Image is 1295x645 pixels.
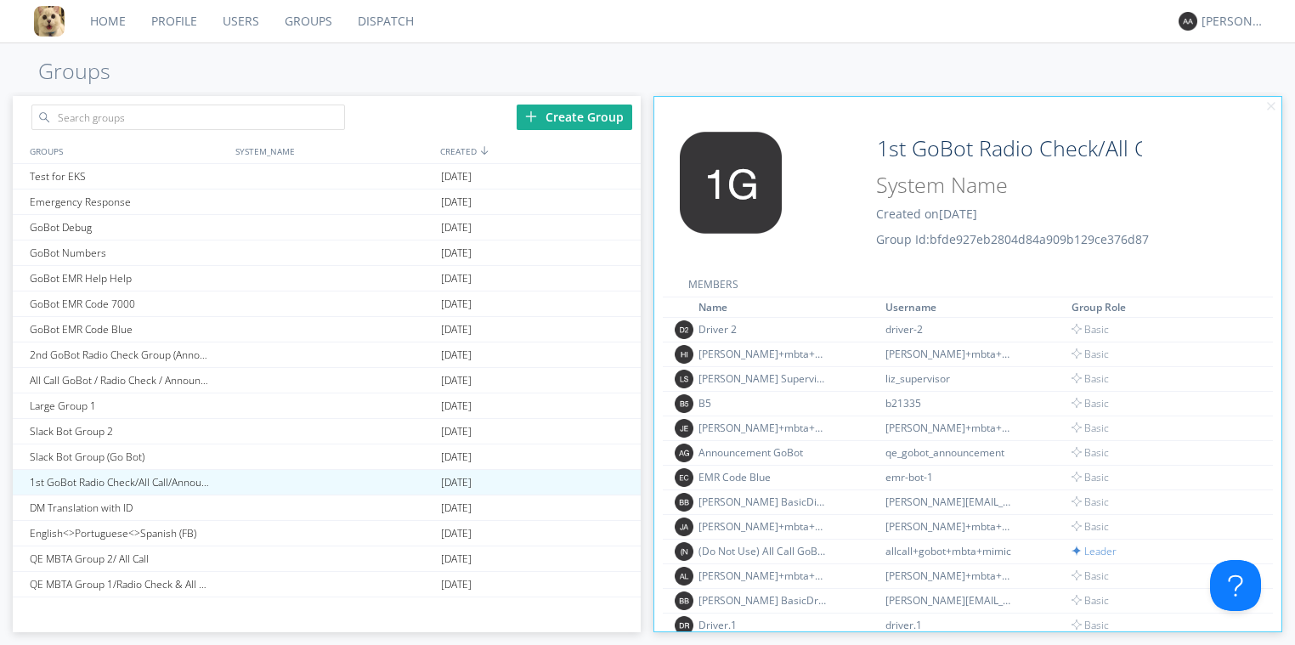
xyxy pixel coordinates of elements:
[1210,560,1261,611] iframe: Toggle Customer Support
[25,597,229,622] div: [PERSON_NAME] Automatic
[1072,569,1109,583] span: Basic
[1072,371,1109,386] span: Basic
[698,421,826,435] div: [PERSON_NAME]+mbta+mimic
[25,317,229,342] div: GoBot EMR Code Blue
[675,567,693,586] img: 373638.png
[885,396,1013,410] div: b21335
[939,206,977,222] span: [DATE]
[675,616,693,635] img: 373638.png
[441,444,472,470] span: [DATE]
[675,518,693,536] img: 373638.png
[441,190,472,215] span: [DATE]
[1069,297,1248,318] th: Toggle SortBy
[1072,618,1109,632] span: Basic
[885,421,1013,435] div: [PERSON_NAME]+mbta+mimic
[675,493,693,512] img: 373638.png
[698,396,826,410] div: B5
[1072,322,1109,337] span: Basic
[1072,544,1117,558] span: Leader
[698,519,826,534] div: [PERSON_NAME]+mbta+mimic
[13,215,640,240] a: GoBot Debug[DATE]
[25,419,229,444] div: Slack Bot Group 2
[885,593,1013,608] div: [PERSON_NAME][EMAIL_ADDRESS][DOMAIN_NAME]
[13,393,640,419] a: Large Group 1[DATE]
[876,231,1149,247] span: Group Id: bfde927eb2804d84a909b129ce376d87
[870,169,1145,201] input: System Name
[1072,519,1109,534] span: Basic
[698,495,826,509] div: [PERSON_NAME] BasicDispatch
[698,347,826,361] div: [PERSON_NAME]+mbta+mimic
[885,544,1013,558] div: allcall+gobot+mbta+mimic
[1202,13,1265,30] div: [PERSON_NAME]
[25,495,229,520] div: DM Translation with ID
[25,444,229,469] div: Slack Bot Group (Go Bot)
[13,342,640,368] a: 2nd GoBot Radio Check Group (Announcement Bot)[DATE]
[675,320,693,339] img: 373638.png
[25,368,229,393] div: All Call GoBot / Radio Check / Announcement
[13,317,640,342] a: GoBot EMR Code Blue[DATE]
[441,419,472,444] span: [DATE]
[25,240,229,265] div: GoBot Numbers
[675,591,693,610] img: 373638.png
[1179,12,1197,31] img: 373638.png
[675,542,693,561] img: 373638.png
[441,546,472,572] span: [DATE]
[441,393,472,419] span: [DATE]
[885,519,1013,534] div: [PERSON_NAME]+mbta+mimic
[25,572,229,597] div: QE MBTA Group 1/Radio Check & All Call
[13,419,640,444] a: Slack Bot Group 2[DATE]
[698,544,826,558] div: (Do Not Use) All Call GoBot MBTA Mimic
[25,546,229,571] div: QE MBTA Group 2/ All Call
[1072,593,1109,608] span: Basic
[675,444,693,462] img: 373638.png
[441,317,472,342] span: [DATE]
[698,445,826,460] div: Announcement GoBot
[441,470,472,495] span: [DATE]
[698,371,826,386] div: [PERSON_NAME] Supervisor
[13,470,640,495] a: 1st GoBot Radio Check/All Call/Announcement Group[DATE]
[876,206,977,222] span: Created on
[13,291,640,317] a: GoBot EMR Code 7000[DATE]
[1072,347,1109,361] span: Basic
[698,322,826,337] div: Driver 2
[13,190,640,215] a: Emergency Response[DATE]
[885,470,1013,484] div: emr-bot-1
[25,521,229,546] div: English<>Portuguese<>Spanish (FB)
[13,368,640,393] a: All Call GoBot / Radio Check / Announcement[DATE]
[675,370,693,388] img: 373638.png
[25,266,229,291] div: GoBot EMR Help Help
[441,291,472,317] span: [DATE]
[441,215,472,240] span: [DATE]
[1072,445,1109,460] span: Basic
[885,371,1013,386] div: liz_supervisor
[231,139,436,163] div: SYSTEM_NAME
[1072,470,1109,484] span: Basic
[25,190,229,214] div: Emergency Response
[13,240,640,266] a: GoBot Numbers[DATE]
[25,291,229,316] div: GoBot EMR Code 7000
[885,569,1013,583] div: [PERSON_NAME]+mbta+mimic
[441,495,472,521] span: [DATE]
[13,266,640,291] a: GoBot EMR Help Help[DATE]
[13,521,640,546] a: English<>Portuguese<>Spanish (FB)[DATE]
[696,297,883,318] th: Toggle SortBy
[675,419,693,438] img: 373638.png
[870,132,1145,166] input: Group Name
[885,618,1013,632] div: driver.1
[25,470,229,495] div: 1st GoBot Radio Check/All Call/Announcement Group
[517,105,632,130] div: Create Group
[441,597,472,623] span: [DATE]
[698,569,826,583] div: [PERSON_NAME]+mbta+mimic
[441,164,472,190] span: [DATE]
[883,297,1070,318] th: Toggle SortBy
[13,572,640,597] a: QE MBTA Group 1/Radio Check & All Call[DATE]
[25,139,227,163] div: GROUPS
[13,597,640,623] a: [PERSON_NAME] Automatic[DATE]
[441,572,472,597] span: [DATE]
[698,618,826,632] div: Driver.1
[13,495,640,521] a: DM Translation with ID[DATE]
[25,393,229,418] div: Large Group 1
[1072,396,1109,410] span: Basic
[441,342,472,368] span: [DATE]
[25,215,229,240] div: GoBot Debug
